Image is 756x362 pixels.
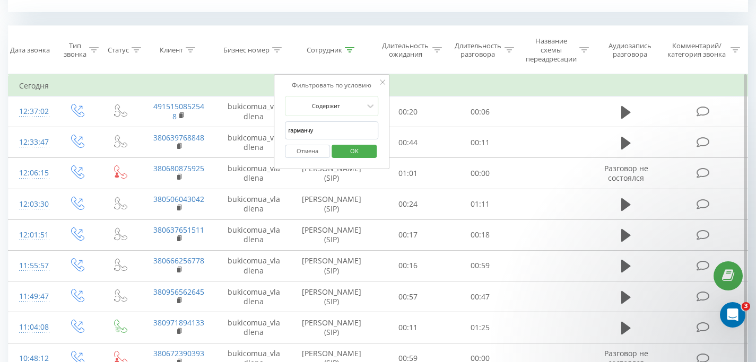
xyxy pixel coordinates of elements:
[216,189,291,219] td: bukicomua_vladlena
[604,163,648,183] span: Разговор не состоялся
[526,37,577,64] div: Название схемы переадресации
[19,255,44,276] div: 11:55:57
[160,46,183,55] div: Клиент
[216,158,291,189] td: bukicomua_vladlena
[381,41,429,59] div: Длительность ожидания
[153,101,204,121] a: 4915150852548
[291,312,372,343] td: [PERSON_NAME] (SIP)
[444,312,516,343] td: 01:25
[720,302,745,328] iframe: Intercom live chat
[444,250,516,281] td: 00:59
[216,219,291,250] td: bukicomua_vladlena
[153,163,204,173] a: 380680875925
[444,158,516,189] td: 00:00
[19,194,44,215] div: 12:03:30
[19,101,44,122] div: 12:37:02
[372,281,444,312] td: 00:57
[372,250,444,281] td: 00:16
[444,127,516,158] td: 00:11
[19,286,44,307] div: 11:49:47
[444,219,516,250] td: 00:18
[153,225,204,235] a: 380637651511
[216,96,291,127] td: bukicomua_vladlena
[291,281,372,312] td: [PERSON_NAME] (SIP)
[153,287,204,297] a: 380956562645
[307,46,342,55] div: Сотрудник
[291,250,372,281] td: [PERSON_NAME] (SIP)
[216,281,291,312] td: bukicomua_vladlena
[372,219,444,250] td: 00:17
[64,41,86,59] div: Тип звонка
[153,348,204,358] a: 380672390393
[153,255,204,266] a: 380666256778
[372,312,444,343] td: 00:11
[666,41,728,59] div: Комментарий/категория звонка
[285,121,378,140] input: Введите значение
[291,189,372,219] td: [PERSON_NAME] (SIP)
[108,46,129,55] div: Статус
[372,189,444,219] td: 00:24
[216,127,291,158] td: bukicomua_vladlena
[601,41,658,59] div: Аудиозапись разговора
[19,163,44,183] div: 12:06:15
[444,96,516,127] td: 00:06
[19,225,44,245] div: 12:01:51
[153,133,204,143] a: 380639768848
[216,312,291,343] td: bukicomua_vladlena
[332,145,377,158] button: OK
[742,302,750,311] span: 3
[372,96,444,127] td: 00:20
[372,158,444,189] td: 01:01
[153,317,204,328] a: 380971894133
[8,75,748,96] td: Сегодня
[19,317,44,338] div: 11:04:08
[216,250,291,281] td: bukicomua_vladlena
[454,41,502,59] div: Длительность разговора
[444,189,516,219] td: 01:11
[153,194,204,204] a: 380506043042
[340,143,369,159] span: OK
[10,46,50,55] div: Дата звонка
[285,80,378,91] div: Фильтровать по условию
[223,46,270,55] div: Бизнес номер
[444,281,516,312] td: 00:47
[19,132,44,153] div: 12:33:47
[285,145,330,158] button: Отмена
[291,219,372,250] td: [PERSON_NAME] (SIP)
[291,158,372,189] td: [PERSON_NAME] (SIP)
[372,127,444,158] td: 00:44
